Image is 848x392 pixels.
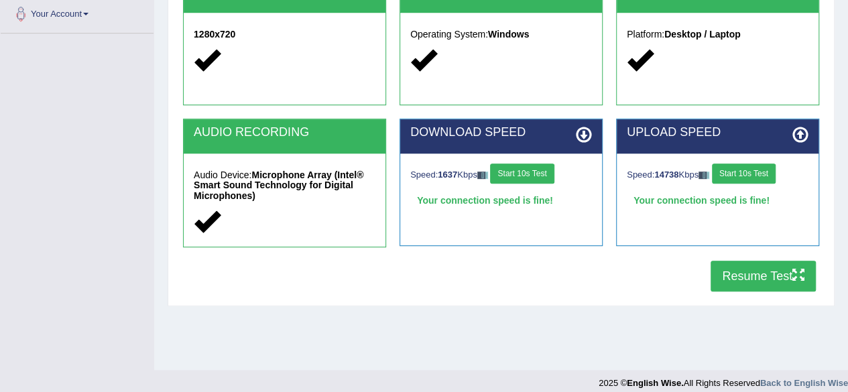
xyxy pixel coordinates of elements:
[410,164,592,187] div: Speed: Kbps
[477,172,488,179] img: ajax-loader-fb-connection.gif
[711,261,816,291] button: Resume Test
[664,29,741,40] strong: Desktop / Laptop
[627,164,808,187] div: Speed: Kbps
[194,170,375,201] h5: Audio Device:
[627,378,683,388] strong: English Wise.
[627,29,808,40] h5: Platform:
[410,190,592,210] div: Your connection speed is fine!
[627,190,808,210] div: Your connection speed is fine!
[627,126,808,139] h2: UPLOAD SPEED
[194,29,235,40] strong: 1280x720
[712,164,776,184] button: Start 10s Test
[410,29,592,40] h5: Operating System:
[194,170,363,201] strong: Microphone Array (Intel® Smart Sound Technology for Digital Microphones)
[760,378,848,388] a: Back to English Wise
[194,126,375,139] h2: AUDIO RECORDING
[410,126,592,139] h2: DOWNLOAD SPEED
[490,164,554,184] button: Start 10s Test
[654,170,678,180] strong: 14738
[488,29,529,40] strong: Windows
[699,172,709,179] img: ajax-loader-fb-connection.gif
[599,370,848,389] div: 2025 © All Rights Reserved
[438,170,457,180] strong: 1637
